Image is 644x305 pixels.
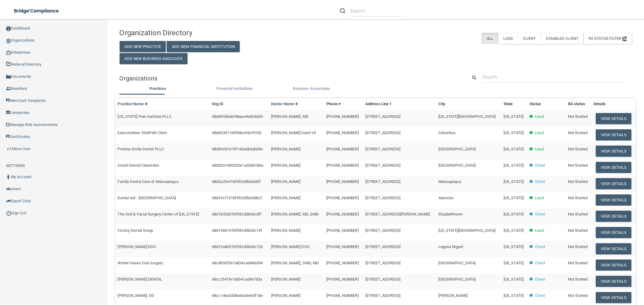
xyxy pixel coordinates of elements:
[271,261,319,265] span: [PERSON_NAME], DMD, MD
[535,243,545,250] p: Client
[504,293,524,298] span: [US_STATE]
[504,179,524,184] span: [US_STATE]
[365,130,401,135] span: [STREET_ADDRESS]
[6,86,11,91] img: ic_reseller.de258add.png
[568,261,588,265] span: Not Started
[212,277,262,281] span: 68cc2f41fe7a834cad467d3a
[212,114,263,119] span: 68d4555bebf48aee4e824d43
[326,244,358,249] span: [PHONE_NUMBER]
[482,71,624,83] input: Search
[6,199,11,203] img: icon-export.b9366987.png
[518,33,541,44] label: Client
[596,146,631,157] button: View Details
[596,243,631,254] button: View Details
[118,114,172,119] span: [US_STATE] Pain Institute PLLC
[588,36,627,41] span: RA Status Filter
[568,293,588,298] span: Not Started
[212,130,261,135] span: 68d42091169f08eefdcf97d2
[438,293,468,298] span: [PERSON_NAME]
[212,244,263,249] span: 68d15a8031bf592d3b63c12b
[212,293,263,298] span: 68cc1dea0538a60a6e65f18e
[568,196,588,200] span: Not Started
[6,146,12,152] img: briefcase.64adab9b.png
[568,277,588,281] span: Not Started
[438,212,463,216] span: Elizabethtown
[120,53,188,64] button: Add New Business Associate
[568,130,588,135] span: Not Started
[622,36,627,41] img: icon-filter@2x.21656d0b.png
[118,228,153,233] span: Victory Dental Group
[6,175,11,179] img: ic_user_dark.df1a06c3.png
[504,228,524,233] span: [US_STATE]
[596,227,631,238] button: View Details
[596,162,631,173] button: View Details
[365,212,430,216] span: [STREET_ADDRESS][PERSON_NAME]
[212,147,263,151] span: 68d30631673f14da6b5ab09e
[149,86,166,91] span: Practices
[535,227,543,234] p: Lead
[438,196,454,200] span: Alamosa
[293,86,330,91] span: Business Associates
[365,179,401,184] span: [STREET_ADDRESS]
[326,130,358,135] span: [PHONE_NUMBER]
[118,102,148,106] a: Practice Name
[438,228,496,233] span: [US_STATE][GEOGRAPHIC_DATA]
[504,196,524,200] span: [US_STATE]
[118,277,162,281] span: [PERSON_NAME] DENTAL
[568,179,588,184] span: Not Started
[326,196,358,200] span: [PHONE_NUMBER]
[438,114,496,119] span: [US_STATE][GEOGRAPHIC_DATA]
[568,244,588,249] span: Not Started
[591,98,636,110] th: Details
[438,130,456,135] span: Columbus
[271,114,309,119] span: [PERSON_NAME], MD
[504,212,524,216] span: [US_STATE]
[9,5,65,17] img: bridge_compliance_login_screen.278c3ca4.svg
[118,130,168,135] span: ExerciseNow VitalPath Clinic
[527,98,566,110] th: Status
[535,194,543,202] p: Lead
[118,163,159,168] span: Siranli Dental Clarendon
[568,163,588,168] span: Not Started
[120,29,284,37] h4: Organization Directory
[199,85,270,92] label: Financial Institutions
[6,162,25,169] label: SETTINGS
[501,98,527,110] th: State
[196,85,273,94] li: Financial Institutions
[276,85,347,92] label: Business Associates
[123,85,194,92] label: Practices
[271,147,300,151] span: [PERSON_NAME]
[118,179,178,184] span: Family Dental Care of Massapequa
[271,293,300,298] span: [PERSON_NAME]
[596,211,631,222] button: View Details
[365,277,401,281] span: [STREET_ADDRESS]
[212,212,261,216] span: 68d1835231bf592d3b63cdff
[535,129,543,137] p: Lead
[438,261,476,265] span: [GEOGRAPHIC_DATA]
[324,98,363,110] th: Phone #
[212,163,263,168] span: 68d2b51406202e1a35d6186e
[212,228,262,233] span: 68d15b0131bf592d3b63c14f
[438,147,476,151] span: [GEOGRAPHIC_DATA]
[271,244,309,249] span: [PERSON_NAME] DDS
[535,211,545,218] p: Client
[326,147,358,151] span: [PHONE_NUMBER]
[118,147,164,151] span: Pristine Smile Dental PLLC
[271,130,316,135] span: [PERSON_NAME] Saint-Vil
[535,178,545,185] p: Client
[596,178,631,189] button: View Details
[271,179,300,184] span: [PERSON_NAME]
[271,102,298,106] a: Doctor Name
[273,85,350,94] li: Business Associate
[436,98,501,110] th: City
[365,147,401,151] span: [STREET_ADDRESS]
[438,244,463,249] span: Laguna Niguel
[6,26,11,31] img: ic_dashboard_dark.d01f4a41.png
[212,179,261,184] span: 68d2a2fe31bf592d3b63e6ff
[6,210,11,216] img: ic_power_dark.7ecde6b1.png
[535,162,545,169] p: Client
[504,114,524,119] span: [US_STATE]
[596,259,631,271] button: View Details
[6,187,11,191] img: icon-users.e205127d.png
[535,292,545,299] p: Client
